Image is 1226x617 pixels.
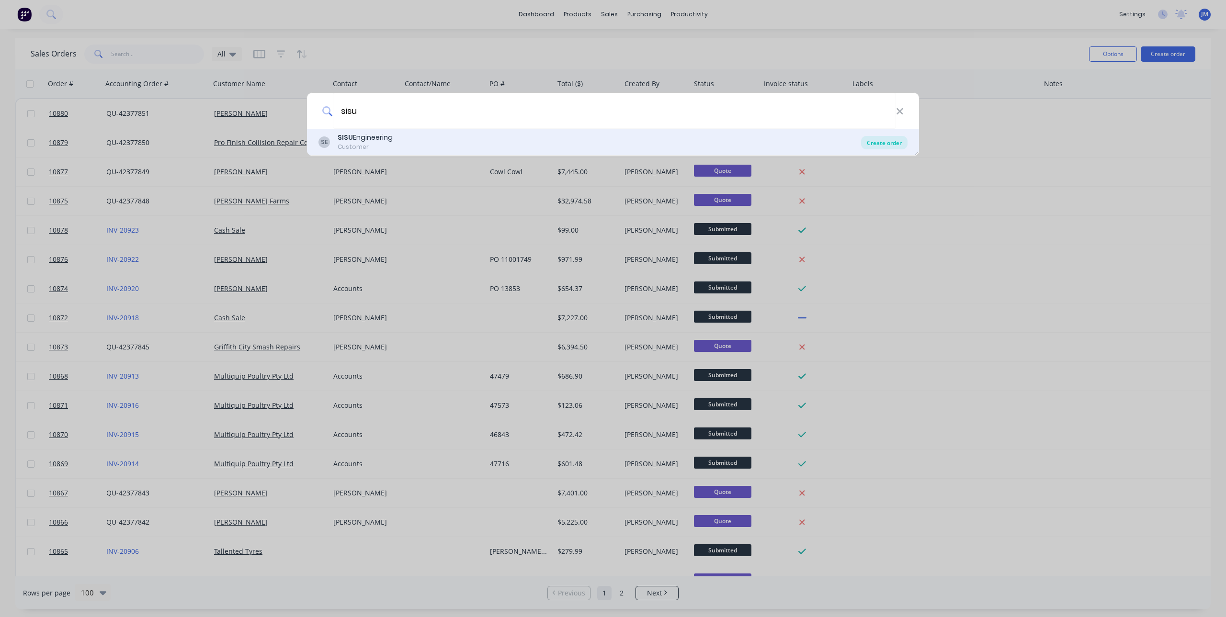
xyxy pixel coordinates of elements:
[338,133,353,142] b: SISU
[333,93,896,129] input: Enter a customer name to create a new order...
[338,143,393,151] div: Customer
[861,136,908,149] div: Create order
[318,136,330,148] div: SE
[338,133,393,143] div: Engineering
